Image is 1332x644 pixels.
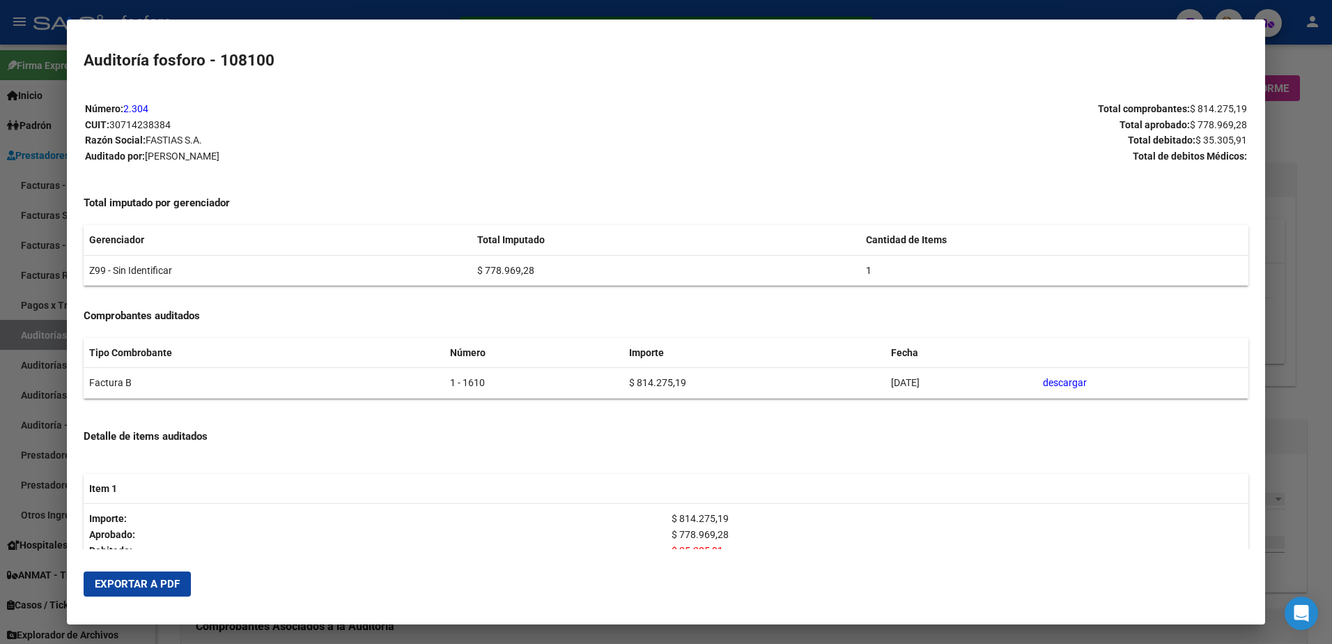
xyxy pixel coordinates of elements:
p: Importe: [89,511,660,527]
span: 30714238384 [109,119,171,130]
span: FASTIAS S.A. [146,135,202,146]
p: Total aprobado: [667,117,1247,133]
p: Debitado: [89,543,660,559]
span: Exportar a PDF [95,578,180,590]
td: $ 778.969,28 [472,255,860,286]
p: Aprobado: [89,527,660,543]
p: $ 814.275,19 [672,511,1243,527]
p: $ 778.969,28 [672,527,1243,543]
td: Factura B [84,368,444,399]
th: Número [444,338,624,368]
span: $ 778.969,28 [1190,119,1247,130]
span: $ 35.305,91 [1195,135,1247,146]
p: Total debitado: [667,132,1247,148]
a: descargar [1043,377,1087,388]
span: $ 814.275,19 [1190,103,1247,114]
th: Gerenciador [84,225,472,255]
p: Auditado por: [85,148,665,164]
th: Total Imputado [472,225,860,255]
p: CUIT: [85,117,665,133]
p: Total comprobantes: [667,101,1247,117]
td: 1 [860,255,1249,286]
th: Tipo Combrobante [84,338,444,368]
button: Exportar a PDF [84,572,191,597]
h4: Total imputado por gerenciador [84,195,1249,211]
span: $ 35.305,91 [672,545,723,556]
td: Z99 - Sin Identificar [84,255,472,286]
td: $ 814.275,19 [624,368,885,399]
a: 2.304 [123,103,148,114]
p: Número: [85,101,665,117]
div: Open Intercom Messenger [1285,597,1318,630]
p: Razón Social: [85,132,665,148]
h2: Auditoría fosforo - 108100 [84,49,1249,72]
th: Importe [624,338,885,368]
span: [PERSON_NAME] [145,151,219,162]
th: Fecha [885,338,1038,368]
h4: Detalle de items auditados [84,429,1249,445]
h4: Comprobantes auditados [84,308,1249,324]
th: Cantidad de Items [860,225,1249,255]
td: [DATE] [885,368,1038,399]
strong: Item 1 [89,483,117,494]
td: 1 - 1610 [444,368,624,399]
p: Total de debitos Médicos: [667,148,1247,164]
